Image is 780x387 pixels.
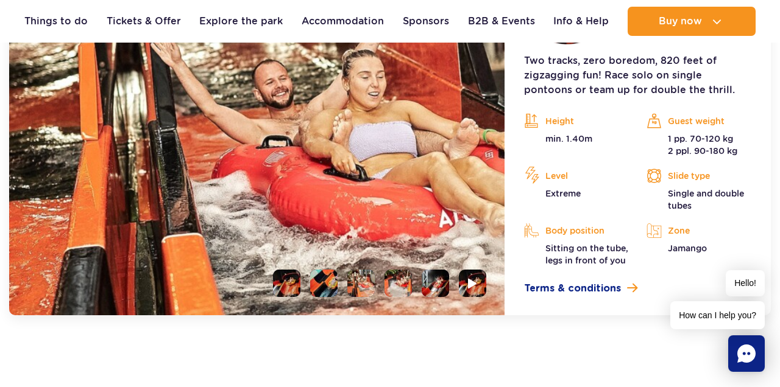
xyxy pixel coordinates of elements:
[647,112,751,130] p: Guest weight
[524,133,629,145] p: min. 1.40m
[524,112,629,130] p: Height
[647,167,751,185] p: Slide type
[647,187,751,212] p: Single and double tubes
[728,335,765,372] div: Chat
[647,133,751,157] p: 1 pp. 70-120 kg 2 ppl. 90-180 kg
[468,7,535,36] a: B2B & Events
[524,167,629,185] p: Level
[659,16,702,27] span: Buy now
[107,7,181,36] a: Tickets & Offer
[524,221,629,240] p: Body position
[726,270,765,296] span: Hello!
[553,7,609,36] a: Info & Help
[302,7,384,36] a: Accommodation
[524,187,629,200] p: Extreme
[199,7,283,36] a: Explore the park
[524,54,752,97] p: Two tracks, zero boredom, 820 feet of zigzagging fun! Race solo on single pontoons or team up for...
[647,242,751,254] p: Jamango
[403,7,449,36] a: Sponsors
[524,242,629,267] p: Sitting on the tube, legs in front of you
[628,7,756,36] button: Buy now
[647,221,751,240] p: Zone
[24,7,88,36] a: Things to do
[524,281,752,296] a: Terms & conditions
[524,281,621,296] span: Terms & conditions
[670,301,765,329] span: How can I help you?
